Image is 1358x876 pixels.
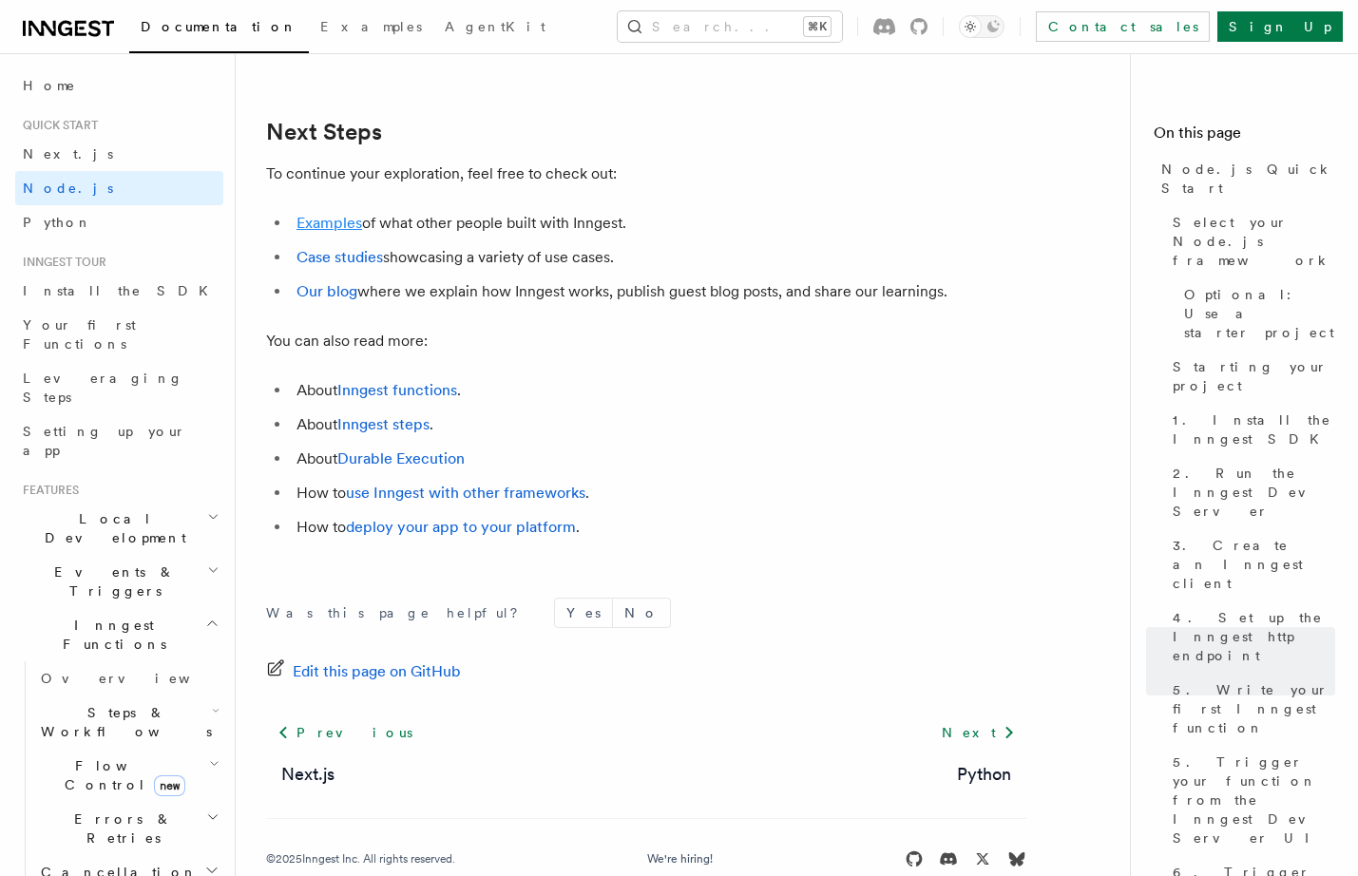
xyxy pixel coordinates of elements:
span: Python [23,215,92,230]
span: 4. Set up the Inngest http endpoint [1173,608,1335,665]
a: 4. Set up the Inngest http endpoint [1165,600,1335,673]
button: Search...⌘K [618,11,842,42]
a: 5. Write your first Inngest function [1165,673,1335,745]
a: Next Steps [266,119,382,145]
li: How to . [291,514,1026,541]
button: Local Development [15,502,223,555]
a: We're hiring! [647,851,713,866]
span: 2. Run the Inngest Dev Server [1173,464,1335,521]
span: Select your Node.js framework [1173,213,1335,270]
span: Quick start [15,118,98,133]
span: AgentKit [445,19,545,34]
span: Errors & Retries [33,809,206,847]
a: Examples [309,6,433,51]
span: 5. Write your first Inngest function [1173,680,1335,737]
li: About [291,446,1026,472]
a: Select your Node.js framework [1165,205,1335,277]
a: Overview [33,661,223,695]
a: 2. Run the Inngest Dev Server [1165,456,1335,528]
span: Examples [320,19,422,34]
a: Next.js [15,137,223,171]
span: Node.js [23,181,113,196]
span: Inngest Functions [15,616,205,654]
kbd: ⌘K [804,17,831,36]
span: Inngest tour [15,255,106,270]
p: To continue your exploration, feel free to check out: [266,161,1026,187]
button: No [613,599,670,627]
a: Documentation [129,6,309,53]
span: Features [15,483,79,498]
a: Your first Functions [15,308,223,361]
span: Your first Functions [23,317,136,352]
span: Flow Control [33,756,209,794]
a: Case studies [296,248,383,266]
span: Documentation [141,19,297,34]
a: 3. Create an Inngest client [1165,528,1335,600]
h4: On this page [1154,122,1335,152]
button: Flow Controlnew [33,749,223,802]
a: Leveraging Steps [15,361,223,414]
a: use Inngest with other frameworks [346,484,585,502]
a: 5. Trigger your function from the Inngest Dev Server UI [1165,745,1335,855]
button: Inngest Functions [15,608,223,661]
a: Inngest functions [337,381,457,399]
span: Home [23,76,76,95]
button: Errors & Retries [33,802,223,855]
a: 1. Install the Inngest SDK [1165,403,1335,456]
li: How to . [291,480,1026,506]
li: where we explain how Inngest works, publish guest blog posts, and share our learnings. [291,278,1026,305]
a: Examples [296,214,362,232]
a: Inngest steps [337,415,430,433]
span: Setting up your app [23,424,186,458]
span: Node.js Quick Start [1161,160,1335,198]
span: Local Development [15,509,207,547]
a: Next [930,715,1026,750]
span: Overview [41,671,237,686]
a: Python [957,761,1011,788]
button: Yes [555,599,612,627]
span: 1. Install the Inngest SDK [1173,410,1335,448]
a: Starting your project [1165,350,1335,403]
span: 5. Trigger your function from the Inngest Dev Server UI [1173,752,1335,847]
a: Home [15,68,223,103]
a: Node.js Quick Start [1154,152,1335,205]
span: Optional: Use a starter project [1184,285,1335,342]
p: You can also read more: [266,328,1026,354]
button: Toggle dark mode [959,15,1004,38]
li: showcasing a variety of use cases. [291,244,1026,271]
div: © 2025 Inngest Inc. All rights reserved. [266,851,455,866]
span: Events & Triggers [15,562,207,600]
a: Edit this page on GitHub [266,658,461,685]
a: Python [15,205,223,239]
a: Our blog [296,282,357,300]
span: new [154,775,185,796]
span: Next.js [23,146,113,162]
button: Events & Triggers [15,555,223,608]
li: About . [291,411,1026,438]
a: Setting up your app [15,414,223,467]
a: Previous [266,715,423,750]
a: Durable Execution [337,449,465,467]
span: Edit this page on GitHub [293,658,461,685]
li: of what other people built with Inngest. [291,210,1026,237]
li: About . [291,377,1026,404]
span: Starting your project [1173,357,1335,395]
span: Install the SDK [23,283,220,298]
span: Leveraging Steps [23,371,183,405]
a: Install the SDK [15,274,223,308]
span: 3. Create an Inngest client [1173,536,1335,593]
span: Steps & Workflows [33,703,212,741]
a: Contact sales [1036,11,1210,42]
a: Node.js [15,171,223,205]
a: Sign Up [1217,11,1343,42]
a: Optional: Use a starter project [1176,277,1335,350]
a: AgentKit [433,6,557,51]
a: Next.js [281,761,335,788]
a: deploy your app to your platform [346,518,576,536]
button: Steps & Workflows [33,695,223,749]
p: Was this page helpful? [266,603,531,622]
